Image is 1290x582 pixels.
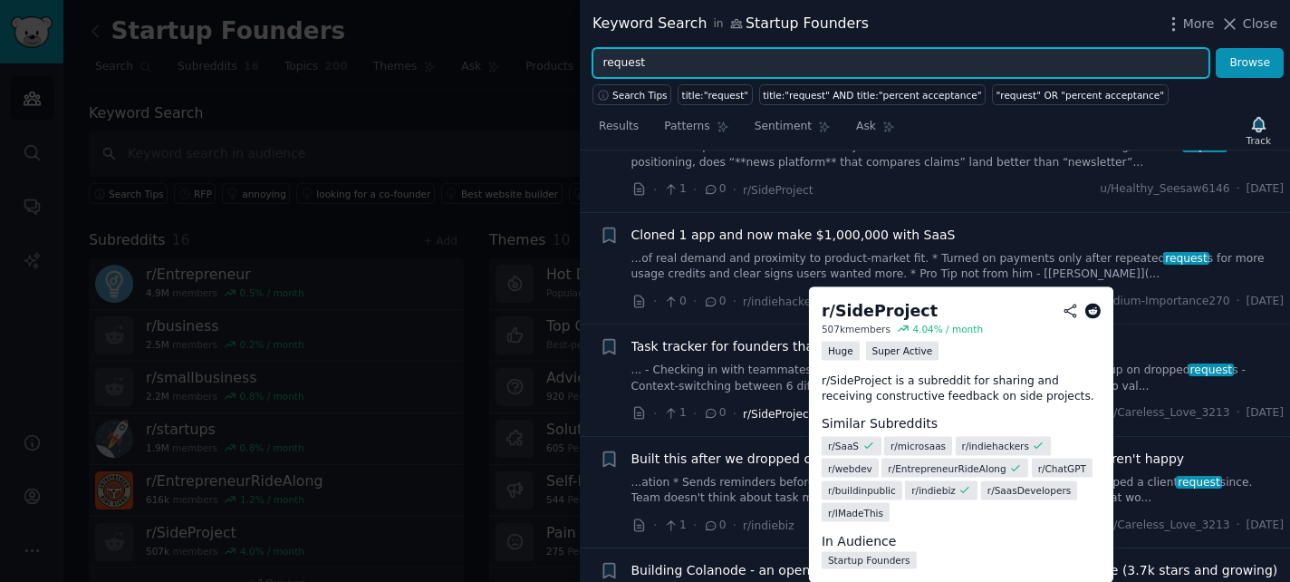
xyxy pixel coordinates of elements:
[743,408,813,421] span: r/SideProject
[703,518,726,534] span: 0
[822,373,1101,404] p: r/SideProject is a subreddit for sharing and receiving constructive feedback on side projects.
[1086,294,1230,310] span: u/Medium-Importance270
[733,180,736,199] span: ·
[1237,405,1240,422] span: ·
[1176,476,1221,489] span: request
[743,184,813,197] span: r/SideProject
[682,89,749,102] div: title:"request"
[962,440,1029,452] span: r/ indiehackers
[592,84,671,105] button: Search Tips
[733,292,736,311] span: ·
[1100,181,1229,198] span: u/Healthy_Seesaw6146
[755,119,812,135] span: Sentiment
[599,119,639,135] span: Results
[1106,405,1229,422] span: u/Careless_Love_3213
[822,322,890,335] div: 507k members
[828,484,896,497] span: r/ buildinpublic
[888,461,1006,474] span: r/ EntrepreneurRideAlong
[743,519,794,532] span: r/indiebiz
[631,139,1285,170] a: ...cords, campuses, niche forums)? * Any **subreddits** that welcome this kind of testing/feedbac...
[592,112,645,150] a: Results
[759,84,986,105] a: title:"request" AND title:"percent acceptance"
[592,13,869,35] div: Keyword Search Startup Founders
[822,531,1101,550] dt: In Audience
[822,341,860,360] div: Huge
[693,516,697,535] span: ·
[1247,181,1284,198] span: [DATE]
[664,119,709,135] span: Patterns
[693,292,697,311] span: ·
[653,180,657,199] span: ·
[693,180,697,199] span: ·
[822,300,938,323] div: r/ SideProject
[1247,294,1284,310] span: [DATE]
[1237,181,1240,198] span: ·
[663,294,686,310] span: 0
[1243,15,1277,34] span: Close
[693,404,697,423] span: ·
[866,341,939,360] div: Super Active
[1216,48,1284,79] button: Browse
[850,112,901,150] a: Ask
[856,119,876,135] span: Ask
[733,516,736,535] span: ·
[631,226,956,245] a: Cloned 1 app and now make $1,000,000 with SaaS
[890,440,946,452] span: r/ microsaas
[678,84,753,105] a: title:"request"
[763,89,981,102] div: title:"request" AND title:"percent acceptance"
[987,484,1071,497] span: r/ SaasDevelopers
[663,405,686,422] span: 1
[703,294,726,310] span: 0
[612,89,668,102] span: Search Tips
[658,112,735,150] a: Patterns
[703,181,726,198] span: 0
[631,475,1285,507] a: ...ation * Sends reminders before deadlines * Zero manual input required Haven't dropped a client...
[1183,15,1215,34] span: More
[663,181,686,198] span: 1
[1240,112,1277,150] button: Track
[631,337,938,356] a: Task tracker for founders that hate task trackers
[592,48,1209,79] input: Try a keyword related to your business
[653,292,657,311] span: ·
[703,405,726,422] span: 0
[828,440,859,452] span: r/ SaaS
[631,450,1185,469] a: Built this after we dropped client tasks in [GEOGRAPHIC_DATA] and they weren't happy
[1038,461,1086,474] span: r/ ChatGPT
[996,89,1164,102] div: "request" OR "percent acceptance"
[1189,364,1234,376] span: request
[631,363,1285,394] a: ... - Checking in with teammates about status - Updating boards manually - Following up on droppe...
[828,461,872,474] span: r/ webdev
[1164,15,1215,34] button: More
[1220,15,1277,34] button: Close
[1237,518,1240,534] span: ·
[653,516,657,535] span: ·
[733,404,736,423] span: ·
[1247,405,1284,422] span: [DATE]
[653,404,657,423] span: ·
[1106,518,1229,534] span: u/Careless_Love_3213
[1247,518,1284,534] span: [DATE]
[822,414,1101,433] dt: Similar Subreddits
[631,251,1285,283] a: ...of real demand and proximity to product‑market fit. * Turned on payments only after repeatedre...
[1163,252,1208,265] span: request
[748,112,837,150] a: Sentiment
[828,506,883,519] span: r/ IMadeThis
[713,16,723,33] span: in
[911,484,956,497] span: r/ indiebiz
[992,84,1169,105] a: "request" OR "percent acceptance"
[912,322,983,335] div: 4.04 % / month
[631,561,1278,580] a: Building Colanode - an open-source and local-first Slack + Notion alternative (3.7k stars and gro...
[743,296,822,308] span: r/indiehackers
[663,518,686,534] span: 1
[822,552,917,569] a: Startup Founders
[1237,294,1240,310] span: ·
[1247,134,1271,147] div: Track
